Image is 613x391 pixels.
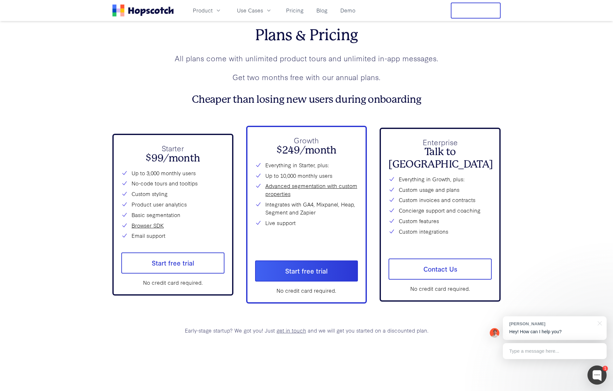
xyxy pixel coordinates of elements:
a: Start free trial [121,252,224,274]
li: Custom styling [121,190,224,198]
div: No credit card required. [121,279,224,287]
a: Advanced segmentation with custom properties [265,182,358,198]
button: Use Cases [233,5,276,16]
p: Get two months free with our annual plans. [112,71,501,83]
h2: Talk to [GEOGRAPHIC_DATA] [389,146,492,170]
a: Contact Us [389,259,492,280]
a: get in touch [276,327,306,334]
li: Custom integrations [389,228,492,236]
button: Free Trial [451,3,501,19]
a: Home [112,4,174,17]
a: Browser SDK [132,222,164,229]
button: Product [189,5,225,16]
li: Custom features [389,217,492,225]
li: No-code tours and tooltips [121,179,224,187]
div: [PERSON_NAME] [509,321,594,327]
li: Basic segmentation [121,211,224,219]
span: Product [193,6,213,14]
a: Pricing [284,5,306,16]
p: Hey! How can I help you? [509,328,600,335]
li: Custom invoices and contracts [389,196,492,204]
div: 1 [602,366,608,371]
img: Mark Spera [490,328,499,338]
a: Demo [338,5,358,16]
p: Early-stage startup? We got you! Just and we will get you started on a discounted plan. [112,327,501,335]
h2: Plans & Pricing [112,26,501,45]
div: No credit card required. [389,285,492,293]
li: Concierge support and coaching [389,207,492,214]
p: Enterprise [389,137,492,148]
p: All plans come with unlimited product tours and unlimited in-app messages. [112,53,501,64]
p: Starter [121,143,224,154]
li: Integrates with GA4, Mixpanel, Heap, Segment and Zapier [255,200,358,216]
div: No credit card required. [255,287,358,295]
h2: $249/month [255,144,358,156]
a: Start free trial [255,260,358,282]
li: Up to 10,000 monthly users [255,172,358,180]
a: Blog [314,5,330,16]
li: Product user analytics [121,200,224,208]
li: Everything in Starter, plus: [255,161,358,169]
h3: Cheaper than losing new users during onboarding [112,94,501,106]
div: Type a message here... [503,343,607,359]
li: Live support [255,219,358,227]
li: Up to 3,000 monthly users [121,169,224,177]
li: Email support [121,232,224,240]
p: Growth [255,135,358,146]
h2: $99/month [121,152,224,164]
li: Custom usage and plans [389,186,492,194]
span: Use Cases [237,6,263,14]
li: Everything in Growth, plus: [389,175,492,183]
